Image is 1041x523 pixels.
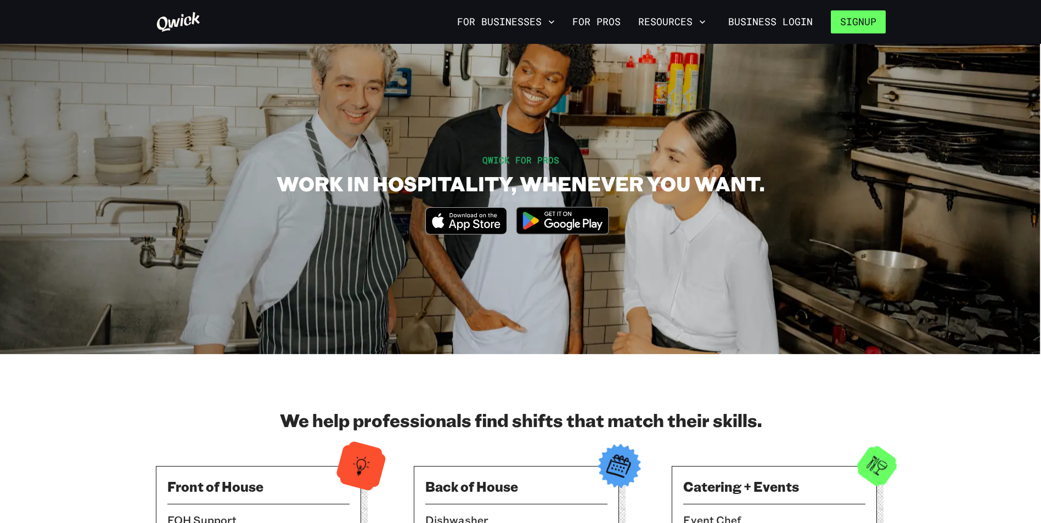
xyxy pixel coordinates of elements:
[277,171,764,196] h1: WORK IN HOSPITALITY, WHENEVER YOU WANT.
[509,200,616,241] img: Get it on Google Play
[683,477,865,495] h3: Catering + Events
[831,10,886,33] button: Signup
[425,477,607,495] h3: Back of House
[634,13,710,31] button: Resources
[482,154,559,166] span: QWICK FOR PROS
[156,409,886,431] h2: We help professionals find shifts that match their skills.
[167,477,350,495] h3: Front of House
[719,10,822,33] a: Business Login
[568,13,625,31] a: For Pros
[453,13,559,31] button: For Businesses
[425,225,508,237] a: Download on the App Store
